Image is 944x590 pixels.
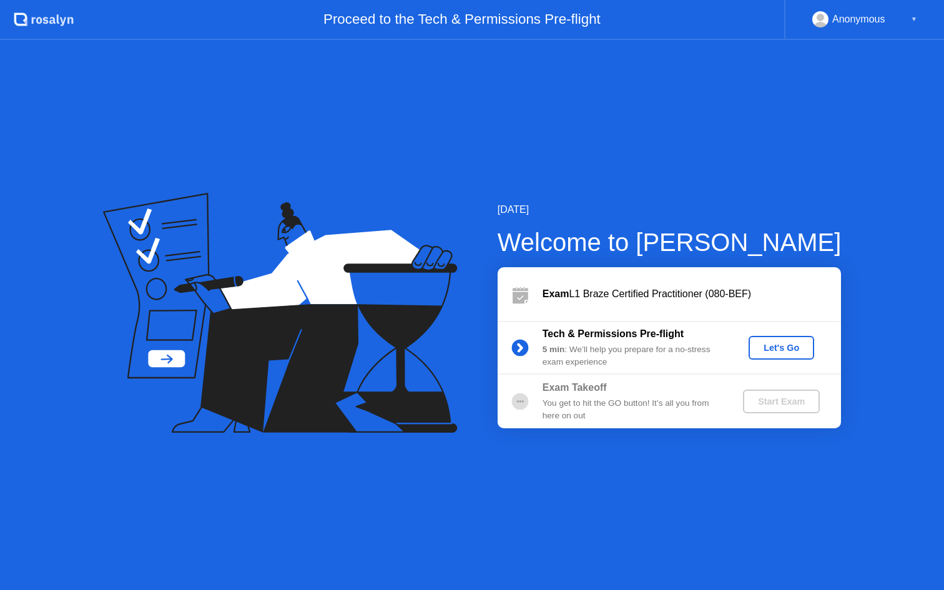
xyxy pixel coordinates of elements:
b: 5 min [543,345,565,354]
div: ▼ [911,11,917,27]
div: Welcome to [PERSON_NAME] [498,224,842,261]
b: Exam [543,288,569,299]
div: Anonymous [832,11,885,27]
div: You get to hit the GO button! It’s all you from here on out [543,397,722,423]
div: [DATE] [498,202,842,217]
b: Exam Takeoff [543,382,607,393]
div: L1 Braze Certified Practitioner (080-BEF) [543,287,841,302]
button: Let's Go [749,336,814,360]
div: : We’ll help you prepare for a no-stress exam experience [543,343,722,369]
div: Let's Go [754,343,809,353]
div: Start Exam [748,396,815,406]
b: Tech & Permissions Pre-flight [543,328,684,339]
button: Start Exam [743,390,820,413]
